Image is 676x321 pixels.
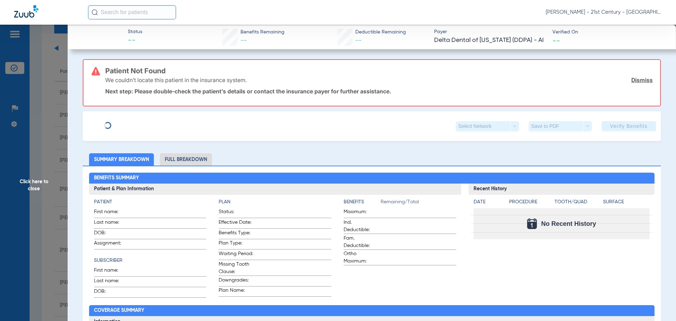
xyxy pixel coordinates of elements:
h4: Plan [219,198,331,206]
app-breakdown-title: Procedure [509,198,552,208]
span: Remaining/Total [381,198,456,208]
span: Plan Type: [219,240,253,249]
span: No Recent History [541,220,596,227]
h4: Patient [94,198,207,206]
span: First name: [94,208,129,218]
h4: Surface [603,198,650,206]
p: We couldn’t locate this patient in the insurance system. [105,76,247,84]
span: [PERSON_NAME] - 21st Century - [GEOGRAPHIC_DATA] [546,9,662,16]
span: Verified On [552,29,665,36]
span: Delta Dental of [US_STATE] (DDPA) - AI [434,36,546,45]
span: -- [240,37,247,44]
span: Status: [219,208,253,218]
img: error-icon [92,67,100,75]
h2: Benefits Summary [89,173,655,184]
span: Downgrades: [219,277,253,286]
span: Last name: [94,219,129,228]
h4: Date [474,198,503,206]
h4: Benefits [344,198,381,206]
h3: Patient & Plan Information [89,184,461,195]
img: Search Icon [92,9,98,16]
span: Last name: [94,277,129,287]
h4: Subscriber [94,257,207,264]
li: Full Breakdown [160,153,212,166]
span: Status [128,28,142,36]
span: Payer [434,28,546,36]
h3: Recent History [469,184,655,195]
span: Benefits Remaining [240,29,284,36]
li: Summary Breakdown [89,153,154,166]
span: Waiting Period: [219,250,253,260]
span: -- [128,36,142,46]
span: Maximum: [344,208,378,218]
p: Next step: Please double-check the patient’s details or contact the insurance payer for further a... [105,88,653,95]
span: Effective Date: [219,219,253,228]
img: Calendar [527,218,537,229]
app-breakdown-title: Tooth/Quad [555,198,601,208]
h4: Procedure [509,198,552,206]
span: DOB: [94,288,129,297]
span: Assignment: [94,240,129,249]
span: -- [552,37,560,44]
span: Ortho Maximum: [344,250,378,265]
span: Deductible Remaining [355,29,406,36]
span: -- [355,37,362,44]
h3: Patient Not Found [105,67,653,74]
span: Ind. Deductible: [344,219,378,234]
span: Plan Name: [219,287,253,296]
span: DOB: [94,229,129,239]
span: Benefits Type: [219,229,253,239]
app-breakdown-title: Benefits [344,198,381,208]
h2: Coverage Summary [89,305,655,316]
img: Zuub Logo [14,5,38,18]
a: Dismiss [631,76,653,84]
app-breakdown-title: Date [474,198,503,208]
app-breakdown-title: Surface [603,198,650,208]
span: Missing Tooth Clause: [219,261,253,276]
span: Fam. Deductible: [344,235,378,249]
span: First name: [94,267,129,276]
h4: Tooth/Quad [555,198,601,206]
input: Search for patients [88,5,176,19]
